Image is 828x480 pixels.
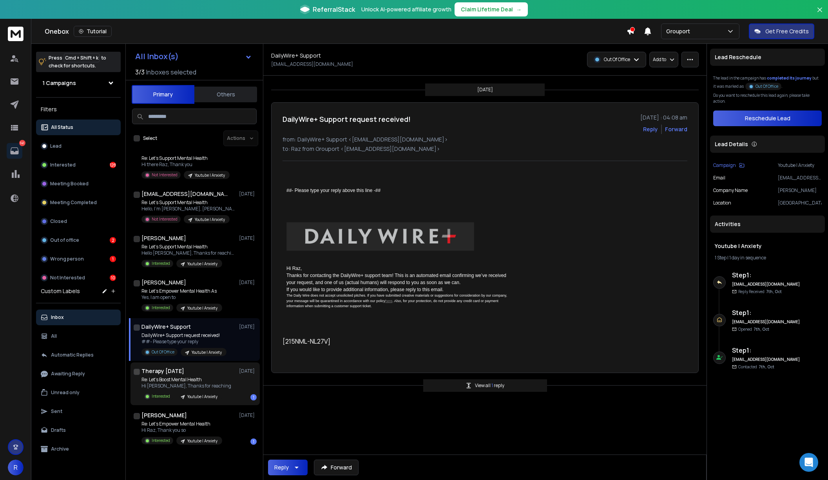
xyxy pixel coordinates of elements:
[286,293,507,309] div: The Daily Wire does not accept unsolicited pitches. If you have submitted creative materials or s...
[715,53,761,61] p: Lead Reschedule
[132,85,194,104] button: Primary
[604,56,630,63] p: Out Of Office
[141,279,186,286] h1: [PERSON_NAME]
[767,75,812,81] span: completed its journey
[50,199,97,206] p: Meeting Completed
[152,438,170,444] p: Interested
[732,281,801,287] h6: [EMAIL_ADDRESS][DOMAIN_NAME]
[141,411,187,419] h1: [PERSON_NAME]
[187,438,217,444] p: Youtube | Anxiety
[715,255,820,261] div: |
[271,61,353,67] p: [EMAIL_ADDRESS][DOMAIN_NAME]
[141,332,226,339] p: DailyWire+ Support request received!
[732,357,801,362] h6: [EMAIL_ADDRESS][DOMAIN_NAME]
[274,464,289,471] div: Reply
[713,110,822,126] button: Reschedule Lead
[36,251,121,267] button: Wrong person1
[250,438,257,445] div: 1
[141,234,186,242] h1: [PERSON_NAME]
[51,352,94,358] p: Automatic Replies
[286,286,507,293] p: If you would like to provide additional information, please reply to this email.
[268,460,308,475] button: Reply
[42,79,76,87] h1: 1 Campaigns
[239,235,257,241] p: [DATE]
[666,27,693,35] p: Grouport
[36,328,121,344] button: All
[110,275,116,281] div: 10
[141,250,236,256] p: Hello [PERSON_NAME], Thanks for reaching
[152,172,178,178] p: Not Interested
[36,195,121,210] button: Meeting Completed
[239,279,257,286] p: [DATE]
[713,200,731,206] p: location
[36,441,121,457] button: Archive
[286,265,507,272] p: Hi Raz,
[36,75,121,91] button: 1 Campaigns
[713,162,745,168] button: Campaign
[195,172,225,178] p: Youtube | Anxiety
[778,175,822,181] p: [EMAIL_ADDRESS][DOMAIN_NAME]
[36,366,121,382] button: Awaiting Reply
[643,125,658,133] button: Reply
[51,408,62,415] p: Sent
[152,305,170,311] p: Interested
[187,394,217,400] p: Youtube | Anxiety
[50,275,85,281] p: Not Interested
[41,287,80,295] h3: Custom Labels
[110,162,116,168] div: 128
[732,270,801,280] h6: Step 1 :
[313,5,355,14] span: ReferralStack
[36,347,121,363] button: Automatic Replies
[799,453,818,472] div: Open Intercom Messenger
[141,367,184,375] h1: Therapy [DATE]
[713,75,822,89] div: The lead in the campaign has but it was marked as .
[50,218,67,225] p: Closed
[477,87,493,93] p: [DATE]
[45,26,627,37] div: Onebox
[36,214,121,229] button: Closed
[36,270,121,286] button: Not Interested10
[51,333,57,339] p: All
[141,161,230,168] p: Hi there Raz, Thank you
[51,389,80,396] p: Unread only
[491,382,494,389] span: 1
[250,394,257,400] div: 1
[141,155,230,161] p: Re: Let’s Support Mental Health
[36,310,121,325] button: Inbox
[283,136,687,143] p: from: DailyWire+ Support <[EMAIL_ADDRESS][DOMAIN_NAME]>
[239,368,257,374] p: [DATE]
[271,52,321,60] h1: DailyWire+ Support
[732,319,801,325] h6: [EMAIL_ADDRESS][DOMAIN_NAME]
[738,326,769,332] p: Opened
[50,237,79,243] p: Out of office
[51,124,73,130] p: All Status
[732,346,801,355] h6: Step 1 :
[765,27,809,35] p: Get Free Credits
[36,120,121,135] button: All Status
[756,83,778,89] p: Out Of Office
[187,305,217,311] p: Youtube | Anxiety
[640,114,687,121] p: [DATE] : 04:08 am
[141,294,222,301] p: Yes, I am open to
[141,323,191,331] h1: DailyWire+ Support
[8,460,24,475] button: R
[195,217,225,223] p: Youtube | Anxiety
[49,54,106,70] p: Press to check for shortcuts.
[141,206,236,212] p: Hello, I’m [PERSON_NAME], [PERSON_NAME]’s Admin
[754,326,769,332] span: 7th, Oct
[475,382,504,389] p: View all reply
[141,199,236,206] p: Re: Let’s Support Mental Health
[239,412,257,418] p: [DATE]
[51,427,66,433] p: Drafts
[36,138,121,154] button: Lead
[74,26,112,37] button: Tutorial
[713,175,725,181] p: Email
[141,427,222,433] p: Hi Raz, Thank you so
[187,261,217,267] p: Youtube | Anxiety
[141,383,231,389] p: Hi [PERSON_NAME], Thanks for reaching
[135,67,145,77] span: 3 / 3
[286,187,507,194] div: ##- Please type your reply above this line -##
[713,92,822,104] p: Do you want to reschedule this lead again, please take action.
[715,242,820,250] h1: Youtube | Anxiety
[50,181,89,187] p: Meeting Booked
